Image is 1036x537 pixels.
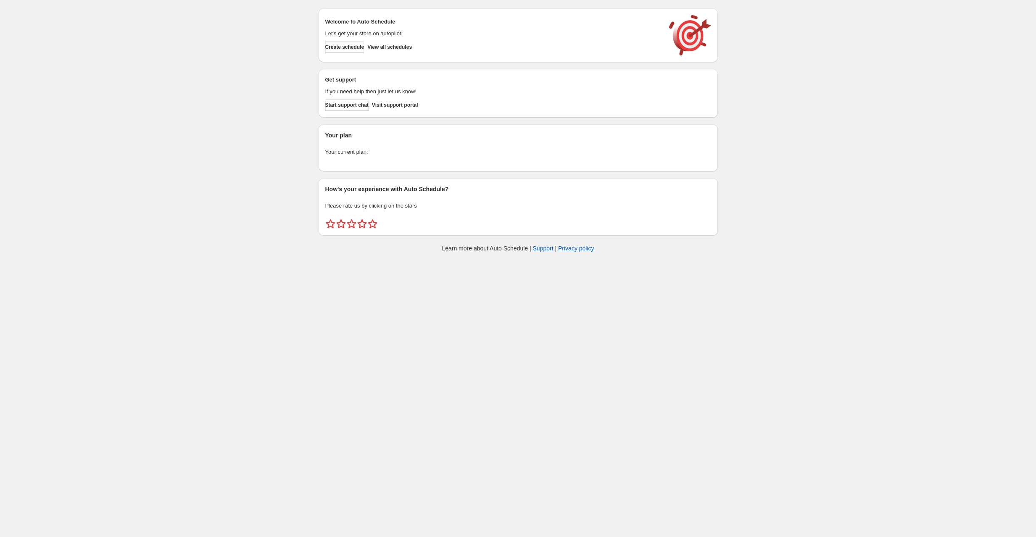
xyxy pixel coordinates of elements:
span: Visit support portal [372,102,418,108]
a: Start support chat [325,99,369,111]
a: Visit support portal [372,99,418,111]
p: Your current plan: [325,148,711,156]
h2: Your plan [325,131,711,140]
h2: Get support [325,76,661,84]
span: Start support chat [325,102,369,108]
h2: How's your experience with Auto Schedule? [325,185,711,193]
a: Privacy policy [558,245,594,252]
button: Create schedule [325,41,364,53]
span: View all schedules [367,44,412,50]
a: Support [533,245,554,252]
p: If you need help then just let us know! [325,87,661,96]
p: Let's get your store on autopilot! [325,29,661,38]
h2: Welcome to Auto Schedule [325,18,661,26]
p: Please rate us by clicking on the stars [325,202,711,210]
button: View all schedules [367,41,412,53]
span: Create schedule [325,44,364,50]
p: Learn more about Auto Schedule | | [442,244,594,253]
